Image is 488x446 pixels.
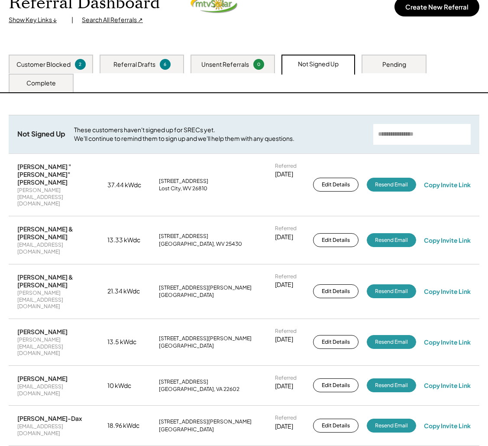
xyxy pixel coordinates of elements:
[159,342,214,349] div: [GEOGRAPHIC_DATA]
[424,381,471,389] div: Copy Invite Link
[367,335,416,349] button: Resend Email
[275,328,297,335] div: Referred
[17,163,100,186] div: [PERSON_NAME] "[PERSON_NAME]" [PERSON_NAME]
[71,16,73,24] div: |
[17,187,100,207] div: [PERSON_NAME][EMAIL_ADDRESS][DOMAIN_NAME]
[424,338,471,346] div: Copy Invite Link
[367,419,416,433] button: Resend Email
[161,61,169,68] div: 6
[74,126,365,143] div: These customers haven't signed up for SRECs yet. We'll continue to remind them to sign up and we'...
[275,422,293,431] div: [DATE]
[275,163,297,169] div: Referred
[275,233,293,241] div: [DATE]
[9,16,63,24] div: Show Key Links ↓
[367,284,416,298] button: Resend Email
[17,423,100,436] div: [EMAIL_ADDRESS][DOMAIN_NAME]
[275,414,297,421] div: Referred
[275,382,293,391] div: [DATE]
[159,386,239,393] div: [GEOGRAPHIC_DATA], VA 22602
[159,418,252,425] div: [STREET_ADDRESS][PERSON_NAME]
[159,241,242,247] div: [GEOGRAPHIC_DATA], WV 25430
[159,185,207,192] div: Lost City, WV 26810
[424,287,471,295] div: Copy Invite Link
[26,79,56,88] div: Complete
[17,273,100,289] div: [PERSON_NAME] & [PERSON_NAME]
[255,61,263,68] div: 0
[367,233,416,247] button: Resend Email
[107,338,151,346] div: 13.5 kWdc
[159,378,208,385] div: [STREET_ADDRESS]
[313,335,359,349] button: Edit Details
[159,426,214,433] div: [GEOGRAPHIC_DATA]
[275,273,297,280] div: Referred
[107,381,151,390] div: 10 kWdc
[201,60,249,69] div: Unsent Referrals
[17,241,100,255] div: [EMAIL_ADDRESS][DOMAIN_NAME]
[313,284,359,298] button: Edit Details
[367,178,416,192] button: Resend Email
[107,181,151,189] div: 37.44 kWdc
[159,335,252,342] div: [STREET_ADDRESS][PERSON_NAME]
[424,422,471,430] div: Copy Invite Link
[424,236,471,244] div: Copy Invite Link
[17,414,82,422] div: [PERSON_NAME]-Dax
[107,421,151,430] div: 18.96 kWdc
[159,178,208,185] div: [STREET_ADDRESS]
[17,336,100,357] div: [PERSON_NAME][EMAIL_ADDRESS][DOMAIN_NAME]
[298,60,339,68] div: Not Signed Up
[17,290,100,310] div: [PERSON_NAME][EMAIL_ADDRESS][DOMAIN_NAME]
[275,374,297,381] div: Referred
[313,378,359,392] button: Edit Details
[159,284,252,291] div: [STREET_ADDRESS][PERSON_NAME]
[17,225,100,241] div: [PERSON_NAME] & [PERSON_NAME]
[382,60,406,69] div: Pending
[367,378,416,392] button: Resend Email
[275,170,293,179] div: [DATE]
[17,130,65,139] div: Not Signed Up
[16,60,71,69] div: Customer Blocked
[275,280,293,289] div: [DATE]
[275,225,297,232] div: Referred
[113,60,155,69] div: Referral Drafts
[159,292,214,299] div: [GEOGRAPHIC_DATA]
[17,374,68,382] div: [PERSON_NAME]
[159,233,208,240] div: [STREET_ADDRESS]
[275,335,293,344] div: [DATE]
[82,16,143,24] div: Search All Referrals ↗
[313,233,359,247] button: Edit Details
[424,181,471,189] div: Copy Invite Link
[107,287,151,296] div: 21.34 kWdc
[107,236,151,244] div: 13.33 kWdc
[76,61,84,68] div: 2
[313,178,359,192] button: Edit Details
[17,328,68,335] div: [PERSON_NAME]
[313,419,359,433] button: Edit Details
[17,383,100,397] div: [EMAIL_ADDRESS][DOMAIN_NAME]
